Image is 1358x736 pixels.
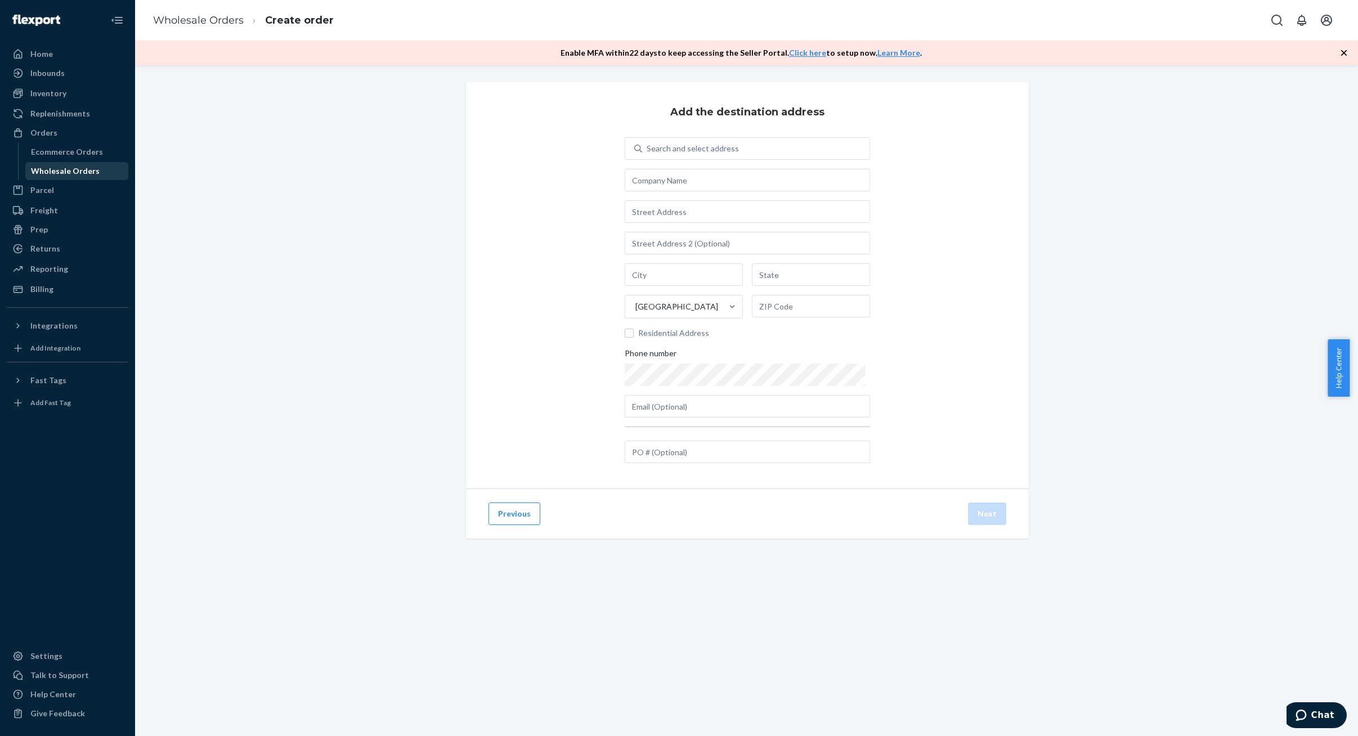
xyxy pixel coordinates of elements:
button: Give Feedback [7,704,128,722]
a: Billing [7,280,128,298]
a: Wholesale Orders [25,162,129,180]
a: Inventory [7,84,128,102]
div: Talk to Support [30,670,89,681]
h3: Add the destination address [670,105,824,119]
div: Billing [30,284,53,295]
input: Company Name [625,169,870,191]
div: Prep [30,224,48,235]
span: Phone number [625,348,676,363]
input: ZIP Code [752,295,870,317]
input: PO # (Optional) [625,441,870,463]
div: Inventory [30,88,66,99]
button: Integrations [7,317,128,335]
div: Replenishments [30,108,90,119]
a: Help Center [7,685,128,703]
input: Street Address [625,200,870,223]
a: Orders [7,124,128,142]
a: Learn More [877,48,920,57]
a: Inbounds [7,64,128,82]
a: Reporting [7,260,128,278]
a: Click here [789,48,826,57]
div: Returns [30,243,60,254]
input: Email (Optional) [625,395,870,418]
a: Add Integration [7,339,128,357]
button: Close Navigation [106,9,128,32]
a: Home [7,45,128,63]
button: Talk to Support [7,666,128,684]
div: Inbounds [30,68,65,79]
button: Help Center [1328,339,1350,397]
div: Add Fast Tag [30,398,71,407]
button: Open account menu [1315,9,1338,32]
div: Wholesale Orders [31,165,100,177]
input: State [752,263,870,286]
div: Integrations [30,320,78,331]
div: Search and select address [647,143,739,154]
ol: breadcrumbs [144,4,343,37]
button: Previous [488,502,540,525]
p: Enable MFA within 22 days to keep accessing the Seller Portal. to setup now. . [561,47,922,59]
a: Settings [7,647,128,665]
input: Residential Address [625,329,634,338]
button: Next [968,502,1006,525]
a: Add Fast Tag [7,394,128,412]
div: Settings [30,650,62,662]
input: [GEOGRAPHIC_DATA] [634,301,635,312]
button: Open notifications [1290,9,1313,32]
img: Flexport logo [12,15,60,26]
a: Parcel [7,181,128,199]
button: Open Search Box [1266,9,1288,32]
a: Returns [7,240,128,258]
a: Prep [7,221,128,239]
a: Freight [7,201,128,219]
div: Reporting [30,263,68,275]
iframe: Opens a widget where you can chat to one of our agents [1287,702,1347,730]
input: City [625,263,743,286]
div: Freight [30,205,58,216]
a: Replenishments [7,105,128,123]
div: [GEOGRAPHIC_DATA] [635,301,718,312]
div: Add Integration [30,343,80,353]
div: Orders [30,127,57,138]
a: Wholesale Orders [153,14,244,26]
div: Home [30,48,53,60]
a: Ecommerce Orders [25,143,129,161]
div: Help Center [30,689,76,700]
div: Parcel [30,185,54,196]
div: Give Feedback [30,708,85,719]
a: Create order [265,14,334,26]
input: Street Address 2 (Optional) [625,232,870,254]
button: Fast Tags [7,371,128,389]
div: Ecommerce Orders [31,146,103,158]
span: Residential Address [638,327,870,339]
div: Fast Tags [30,375,66,386]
